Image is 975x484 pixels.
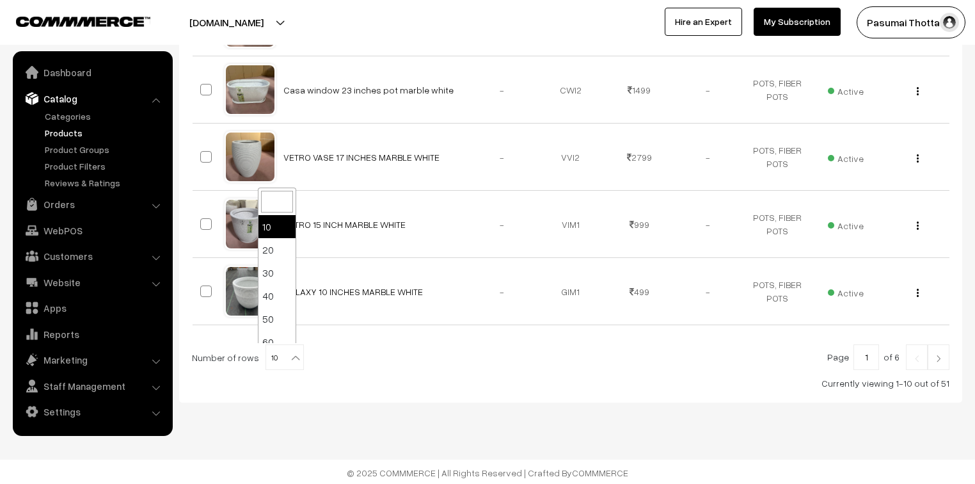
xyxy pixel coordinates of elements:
[754,8,841,36] a: My Subscription
[828,283,864,300] span: Active
[572,467,628,478] a: COMMMERCE
[42,126,168,140] a: Products
[605,191,674,258] td: 999
[468,191,537,258] td: -
[16,400,168,423] a: Settings
[16,87,168,110] a: Catalog
[283,219,406,230] a: VETRO 15 INCH MARBLE WHITE
[828,216,864,232] span: Active
[911,355,923,362] img: Left
[917,222,919,230] img: Menu
[917,289,919,297] img: Menu
[266,344,304,370] span: 10
[16,375,168,398] a: Staff Management
[258,261,296,284] li: 30
[258,307,296,330] li: 50
[917,154,919,163] img: Menu
[933,355,944,362] img: Right
[258,330,296,353] li: 60
[743,56,812,124] td: POTS, FIBER POTS
[16,323,168,346] a: Reports
[16,193,168,216] a: Orders
[536,191,605,258] td: VIM1
[674,124,743,191] td: -
[283,85,454,95] a: Casa window 23 inches pot marble white
[42,109,168,123] a: Categories
[192,376,949,390] div: Currently viewing 1-10 out of 51
[828,81,864,98] span: Active
[16,61,168,84] a: Dashboard
[940,13,959,32] img: user
[674,191,743,258] td: -
[605,258,674,325] td: 499
[258,238,296,261] li: 20
[16,271,168,294] a: Website
[536,56,605,124] td: CWI2
[743,191,812,258] td: POTS, FIBER POTS
[266,345,303,371] span: 10
[42,159,168,173] a: Product Filters
[42,143,168,156] a: Product Groups
[283,152,440,163] a: VETRO VASE 17 INCHES MARBLE WHITE
[605,56,674,124] td: 1499
[16,219,168,242] a: WebPOS
[468,124,537,191] td: -
[468,56,537,124] td: -
[917,87,919,95] img: Menu
[468,258,537,325] td: -
[827,351,849,362] span: Page
[884,351,900,362] span: of 6
[743,258,812,325] td: POTS, FIBER POTS
[857,6,965,38] button: Pasumai Thotta…
[16,13,128,28] a: COMMMERCE
[192,351,259,364] span: Number of rows
[743,124,812,191] td: POTS, FIBER POTS
[145,6,308,38] button: [DOMAIN_NAME]
[258,215,296,238] li: 10
[674,56,743,124] td: -
[258,284,296,307] li: 40
[16,17,150,26] img: COMMMERCE
[283,286,423,297] a: GALAXY 10 INCHES MARBLE WHITE
[828,149,864,165] span: Active
[536,258,605,325] td: GIM1
[665,8,742,36] a: Hire an Expert
[42,176,168,190] a: Reviews & Ratings
[16,348,168,371] a: Marketing
[16,245,168,268] a: Customers
[605,124,674,191] td: 2799
[536,124,605,191] td: VVI2
[16,296,168,319] a: Apps
[674,258,743,325] td: -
